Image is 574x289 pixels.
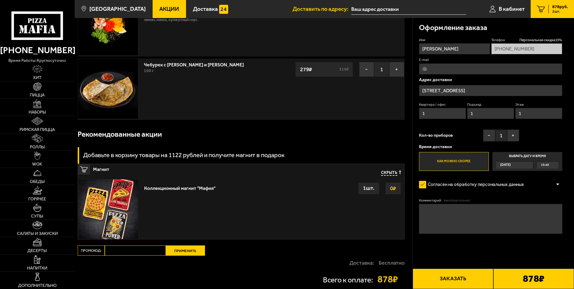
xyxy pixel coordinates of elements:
[144,60,250,68] a: Чебурек с [PERSON_NAME] и [PERSON_NAME]
[515,102,563,107] label: Этаж
[18,284,57,288] span: Дополнительно
[381,170,401,176] button: Скрыть
[32,162,42,166] span: WOK
[93,164,289,172] span: Магнит
[379,260,405,266] strong: Бесплатно
[78,179,404,239] a: Коллекционный магнит "Мафия"0₽1шт.
[193,6,218,12] span: Доставка
[419,63,563,75] input: @
[381,170,397,176] span: Скрыть
[492,152,562,171] label: Выбрать дату и время
[299,64,314,75] strong: 279 ₽
[83,152,284,158] h3: Добавьте в корзину товары на 1122 рублей и получите магнит в подарок
[29,110,46,114] span: Наборы
[419,43,490,54] input: Имя
[419,152,489,171] label: Как можно скорее
[20,128,55,132] span: Римская пицца
[419,198,563,203] label: Комментарий
[293,6,351,12] span: Доставить по адресу:
[419,24,487,32] h3: Оформление заказа
[219,5,228,14] img: 15daf4d41897b9f0e9f617042186c801.svg
[323,276,373,284] p: Всего к оплате:
[389,183,398,194] strong: 0 ₽
[78,245,105,256] label: Промокод:
[30,180,45,184] span: Обеды
[520,38,562,43] span: Персональная скидка 15 %
[28,197,46,201] span: Горячее
[30,93,45,97] span: Пицца
[166,245,205,256] button: Применить
[377,275,404,284] strong: 878 ₽
[144,182,216,191] div: Коллекционный магнит "Мафия"
[351,4,466,15] input: Ваш адрес доставки
[419,133,453,138] span: Кол-во приборов
[419,178,530,190] label: Согласен на обработку персональных данных
[523,274,545,284] b: 878 ₽
[491,38,562,43] label: Телефон
[413,269,493,289] button: Заказать
[552,5,568,9] span: 878 руб.
[78,131,162,138] h3: Рекомендованные акции
[419,144,563,149] p: Время доставки
[30,145,45,149] span: Роллы
[419,102,466,107] label: Квартира / офис
[389,62,404,77] button: +
[27,266,47,270] span: Напитки
[359,62,374,77] button: −
[499,6,525,12] span: В кабинет
[483,129,495,141] button: −
[467,102,514,107] label: Подъезд
[33,76,42,80] span: Хит
[27,249,47,253] span: Десерты
[159,6,179,12] span: Акции
[444,198,470,203] span: (необязательно)
[349,260,374,266] p: Доставка:
[144,68,154,73] span: 150 г
[495,129,507,141] span: 1
[89,6,146,12] span: [GEOGRAPHIC_DATA]
[374,62,389,77] span: 1
[419,38,490,43] label: Имя
[419,57,563,62] label: E-mail
[17,232,58,236] span: Салаты и закуски
[358,182,379,194] div: 1 шт.
[338,67,350,71] s: 319 ₽
[31,214,43,218] span: Супы
[507,129,519,141] button: +
[552,10,568,13] span: 2 шт.
[541,162,549,169] span: 13:45
[419,78,563,82] p: Адрес доставки
[491,43,562,54] input: +7 (
[500,162,511,169] span: [DATE]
